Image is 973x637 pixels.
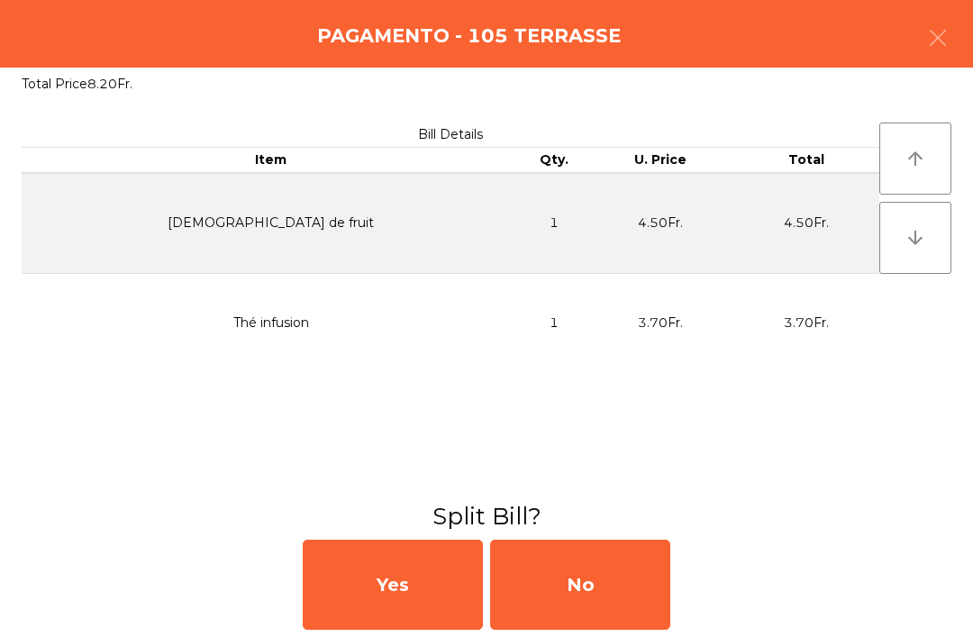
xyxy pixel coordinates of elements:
td: 1 [521,273,587,372]
i: arrow_upward [905,148,926,169]
span: Bill Details [418,126,483,142]
td: Thé infusion [22,273,521,372]
th: Qty. [521,148,587,173]
div: No [490,540,670,630]
button: arrow_upward [879,123,951,195]
span: Total Price [22,76,87,92]
td: 3.70Fr. [587,273,733,372]
h3: Split Bill? [14,500,959,532]
th: Item [22,148,521,173]
th: Total [733,148,879,173]
th: U. Price [587,148,733,173]
i: arrow_downward [905,227,926,249]
button: arrow_downward [879,202,951,274]
td: 3.70Fr. [733,273,879,372]
td: 4.50Fr. [587,173,733,274]
td: 4.50Fr. [733,173,879,274]
td: 1 [521,173,587,274]
div: Yes [303,540,483,630]
h4: Pagamento - 105 TERRASSE [317,23,621,50]
td: [DEMOGRAPHIC_DATA] de fruit [22,173,521,274]
span: 8.20Fr. [87,76,132,92]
